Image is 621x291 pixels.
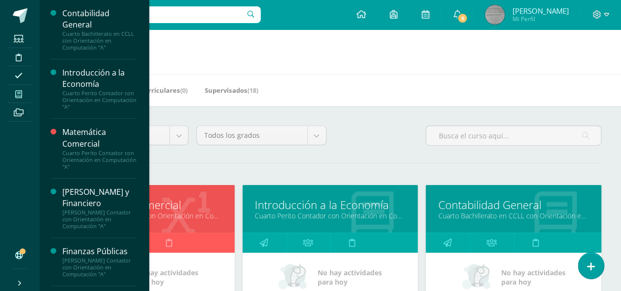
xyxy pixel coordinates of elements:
a: [PERSON_NAME] y Financiero[PERSON_NAME] Contador con Orientación en Computación "A" [62,186,137,230]
a: Contabilidad GeneralCuarto Bachillerato en CCLL con Orientación en Computación "A" [62,8,137,51]
span: No hay actividades para hoy [318,268,382,287]
div: Finanzas Públicas [62,246,137,257]
a: Matemática ComercialCuarto Perito Contador con Orientación en Computación "A" [62,127,137,170]
div: [PERSON_NAME] Contador con Orientación en Computación "A" [62,257,137,278]
div: Matemática Comercial [62,127,137,149]
span: Mi Perfil [512,15,568,23]
span: (0) [180,86,188,95]
img: d47991a1d40730181ce2fff620aa6552.png [485,5,505,25]
a: Contabilidad General [438,197,589,212]
a: Cuarto Bachillerato en CCLL con Orientación en Computación "A" [438,211,589,220]
div: Contabilidad General [62,8,137,30]
span: No hay actividades para hoy [501,268,566,287]
a: Introducción a la EconomíaCuarto Perito Contador con Orientación en Computación "A" [62,67,137,110]
a: Introducción a la Economía [255,197,406,212]
a: Mis Extracurriculares(0) [110,82,188,98]
div: Cuarto Bachillerato en CCLL con Orientación en Computación "A" [62,30,137,51]
div: Introducción a la Economía [62,67,137,90]
div: Cuarto Perito Contador con Orientación en Computación "A" [62,150,137,170]
a: Finanzas Públicas[PERSON_NAME] Contador con Orientación en Computación "A" [62,246,137,278]
span: (18) [247,86,258,95]
input: Busca el curso aquí... [426,126,601,145]
div: Cuarto Perito Contador con Orientación en Computación "A" [62,90,137,110]
a: Todos los grados [197,126,325,145]
span: [PERSON_NAME] [512,6,568,16]
span: Todos los grados [204,126,299,145]
a: Supervisados(18) [205,82,258,98]
span: No hay actividades para hoy [134,268,198,287]
div: [PERSON_NAME] Contador con Orientación en Computación "A" [62,209,137,230]
div: [PERSON_NAME] y Financiero [62,186,137,209]
a: Cuarto Perito Contador con Orientación en Computación "A" [255,211,406,220]
span: 5 [457,13,468,24]
input: Busca un usuario... [46,6,261,23]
